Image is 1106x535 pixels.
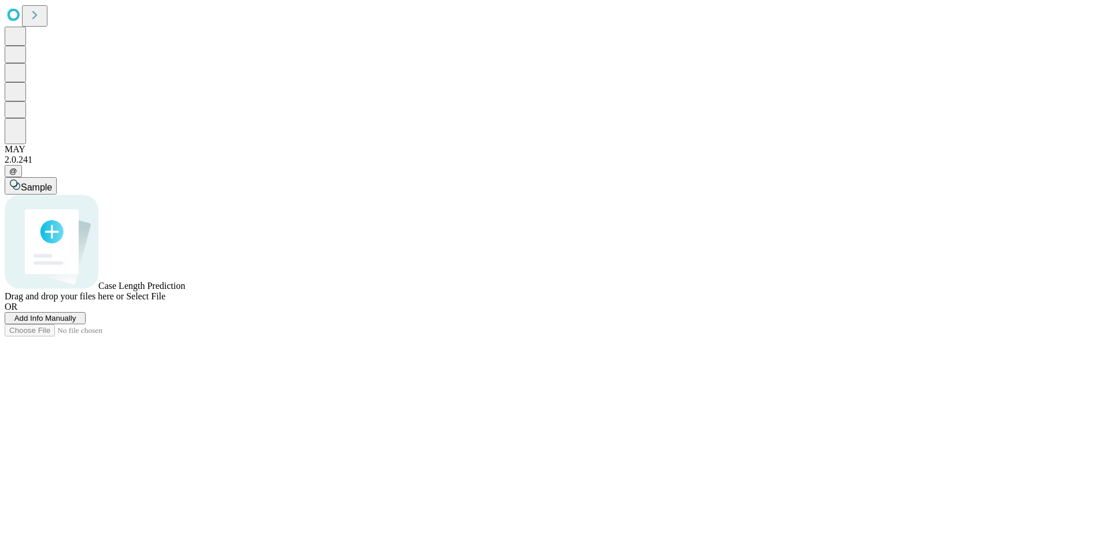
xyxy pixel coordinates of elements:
[5,144,1101,155] div: MAY
[98,281,185,291] span: Case Length Prediction
[5,165,22,177] button: @
[5,291,124,301] span: Drag and drop your files here or
[126,291,165,301] span: Select File
[14,314,76,323] span: Add Info Manually
[5,177,57,195] button: Sample
[9,167,17,175] span: @
[21,182,52,192] span: Sample
[5,155,1101,165] div: 2.0.241
[5,312,86,324] button: Add Info Manually
[5,302,17,312] span: OR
